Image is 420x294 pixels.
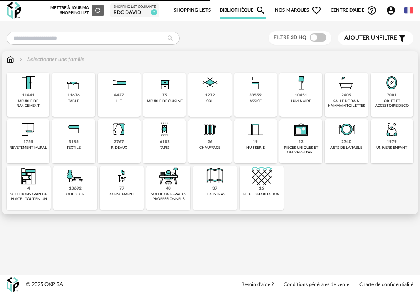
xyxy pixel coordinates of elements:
a: Besoin d'aide ? [241,282,274,288]
div: 75 [162,93,167,98]
a: Charte de confidentialité [359,282,413,288]
div: 10451 [295,93,307,98]
button: Ajouter unfiltre Filter icon [338,31,413,45]
div: salle de bain hammam toilettes [327,99,365,109]
img: Cloison.png [205,166,225,186]
span: Filter icon [397,33,407,43]
div: Sélectionner une famille [17,55,84,64]
span: Heart Outline icon [311,5,321,15]
img: ToutEnUn.png [19,166,39,186]
div: solution espaces professionnels [149,192,188,202]
div: 6182 [160,139,170,145]
img: svg+xml;base64,PHN2ZyB3aWR0aD0iMTYiIGhlaWdodD0iMTciIHZpZXdCb3g9IjAgMCAxNiAxNyIgZmlsbD0ibm9uZSIgeG... [7,55,14,64]
div: 4 [27,186,30,191]
div: 10692 [69,186,82,191]
div: meuble de rangement [9,99,47,109]
span: Account Circle icon [386,5,400,15]
div: 12 [299,139,304,145]
div: 11441 [22,93,35,98]
div: 2409 [341,93,351,98]
img: Papier%20peint.png [18,119,38,139]
div: 16 [259,186,264,191]
div: © 2025 OXP SA [26,281,63,288]
img: UniqueOeuvre.png [291,119,311,139]
img: fr [404,6,413,15]
span: Magnify icon [256,5,266,15]
div: luminaire [291,99,311,104]
div: 3185 [69,139,79,145]
span: Centre d'aideHelp Circle Outline icon [331,5,377,15]
div: 4427 [114,93,124,98]
img: Radiateur.png [200,119,220,139]
div: 19 [253,139,258,145]
img: filet.png [252,166,272,186]
div: arts de la table [330,146,362,150]
img: Literie.png [109,73,129,93]
div: sol [206,99,213,104]
div: assise [250,99,262,104]
a: BibliothèqueMagnify icon [220,2,266,19]
div: claustras [205,192,225,197]
img: Assise.png [245,73,265,93]
img: Outdoor.png [65,166,85,186]
div: 1272 [205,93,215,98]
div: huisserie [246,146,265,150]
div: 1755 [23,139,33,145]
span: Help Circle Outline icon [367,5,377,15]
img: Table.png [64,73,84,93]
a: Shopping List courante RDC David 9 [114,5,156,16]
div: 2767 [114,139,124,145]
span: filtre [344,35,397,42]
div: chauffage [199,146,220,150]
span: 9 [151,9,157,15]
img: espace-de-travail.png [158,166,178,186]
img: Textile.png [64,119,84,139]
div: lit [116,99,122,104]
div: 37 [212,186,217,191]
div: meuble de cuisine [147,99,183,104]
div: solutions gain de place - tout-en-un [9,192,48,202]
img: Rideaux.png [109,119,129,139]
div: 7001 [387,93,397,98]
img: Tapis.png [155,119,175,139]
div: 33559 [249,93,262,98]
div: 11676 [67,93,80,98]
img: ArtTable.png [336,119,356,139]
img: OXP [7,2,21,19]
span: Nos marques [275,2,321,19]
div: filet d'habitation [243,192,280,197]
div: univers enfant [376,146,407,150]
span: Ajouter un [344,35,379,41]
div: agencement [109,192,134,197]
div: 77 [119,186,124,191]
div: objet et accessoire déco [373,99,411,109]
div: Mettre à jour ma Shopping List [50,5,104,16]
img: svg+xml;base64,PHN2ZyB3aWR0aD0iMTYiIGhlaWdodD0iMTYiIHZpZXdCb3g9IjAgMCAxNiAxNiIgZmlsbD0ibm9uZSIgeG... [17,55,24,64]
div: 2740 [341,139,351,145]
a: Conditions générales de vente [284,282,349,288]
img: Huiserie.png [245,119,265,139]
div: 1979 [387,139,397,145]
div: 48 [166,186,171,191]
div: RDC David [114,10,156,16]
img: Agencement.png [112,166,132,186]
span: Account Circle icon [386,5,396,15]
img: UniversEnfant.png [382,119,402,139]
img: Salle%20de%20bain.png [336,73,356,93]
div: Shopping List courante [114,5,156,9]
img: Meuble%20de%20rangement.png [18,73,38,93]
div: pièces uniques et oeuvres d'art [282,146,320,155]
div: revêtement mural [10,146,47,150]
div: table [68,99,79,104]
a: Shopping Lists [174,2,211,19]
div: outdoor [66,192,85,197]
span: Filtre 3D HQ [274,35,306,40]
div: 26 [208,139,212,145]
img: Luminaire.png [291,73,311,93]
img: OXP [7,277,19,292]
div: rideaux [111,146,127,150]
span: Refresh icon [94,8,101,12]
div: tapis [160,146,169,150]
img: Sol.png [200,73,220,93]
img: Rangement.png [155,73,175,93]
